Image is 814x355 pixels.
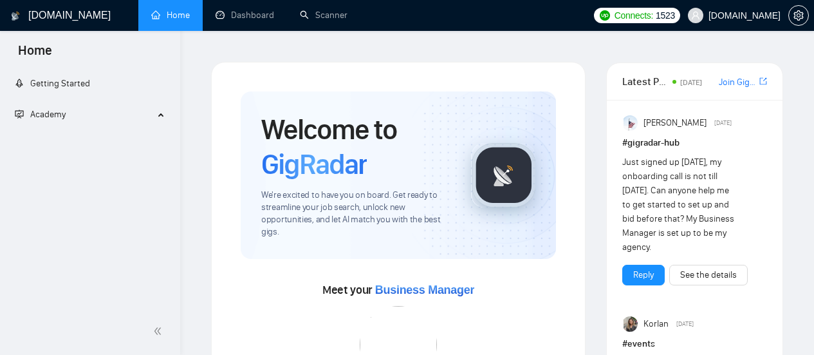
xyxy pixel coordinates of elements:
[261,112,450,182] h1: Welcome to
[656,8,675,23] span: 1523
[11,6,20,26] img: logo
[643,317,669,331] span: Korlan
[261,189,450,238] span: We're excited to have you on board. Get ready to streamline your job search, unlock new opportuni...
[216,10,274,21] a: dashboardDashboard
[15,110,24,119] span: fund-projection-screen
[770,311,801,342] iframe: Intercom live chat
[624,316,639,332] img: Korlan
[600,10,610,21] img: upwork-logo.png
[472,143,536,207] img: gigradar-logo.png
[151,10,190,21] a: homeHome
[5,71,175,97] li: Getting Started
[624,115,639,131] img: Anisuzzaman Khan
[8,41,62,68] span: Home
[691,11,700,20] span: user
[622,265,665,285] button: Reply
[633,268,654,282] a: Reply
[622,73,669,90] span: Latest Posts from the GigRadar Community
[622,337,767,351] h1: # events
[676,318,694,330] span: [DATE]
[261,147,367,182] span: GigRadar
[375,283,474,296] span: Business Manager
[714,117,732,129] span: [DATE]
[759,76,767,86] span: export
[719,75,757,90] a: Join GigRadar Slack Community
[680,78,702,87] span: [DATE]
[15,79,24,88] span: rocket
[15,109,66,120] span: Academy
[788,5,809,26] button: setting
[30,78,90,89] span: Getting Started
[759,75,767,88] a: export
[680,268,737,282] a: See the details
[622,155,738,254] div: Just signed up [DATE], my onboarding call is not till [DATE]. Can anyone help me to get started t...
[322,283,474,297] span: Meet your
[300,10,347,21] a: searchScanner
[615,8,653,23] span: Connects:
[788,10,809,21] a: setting
[153,325,166,338] span: double-left
[622,136,767,150] h1: # gigradar-hub
[30,109,66,120] span: Academy
[669,265,748,285] button: See the details
[643,116,707,130] span: [PERSON_NAME]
